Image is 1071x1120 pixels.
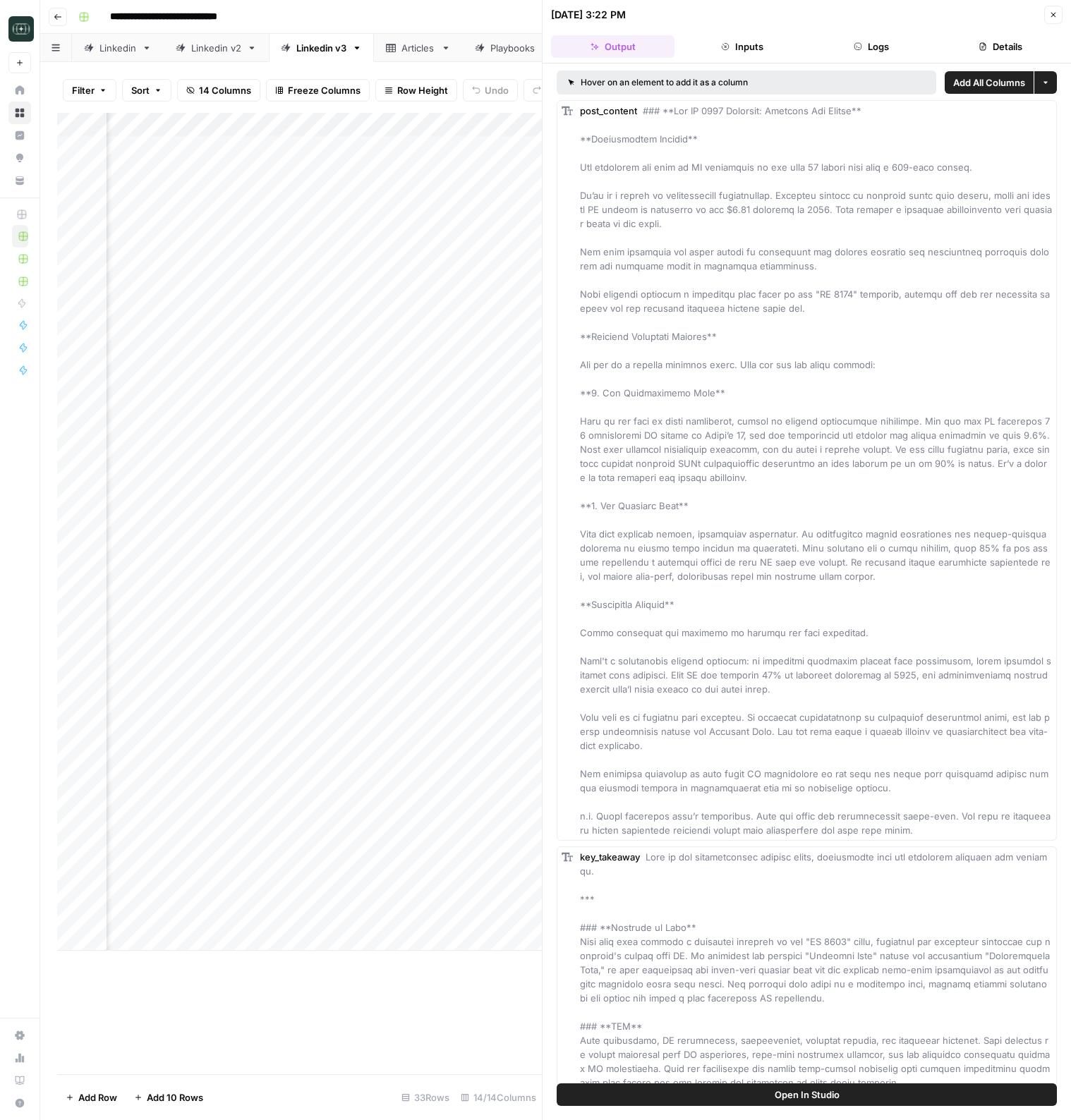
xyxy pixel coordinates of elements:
[396,1086,455,1109] div: 33 Rows
[945,71,1034,94] button: Add All Columns
[8,1047,31,1069] a: Usage
[551,8,626,22] div: [DATE] 3:22 PM
[8,1024,31,1047] a: Settings
[810,35,933,58] button: Logs
[455,1086,542,1109] div: 14/14 Columns
[72,83,95,97] span: Filter
[199,83,251,97] span: 14 Columns
[266,79,370,102] button: Freeze Columns
[374,34,463,62] a: Articles
[191,41,241,55] div: Linkedin v2
[164,34,269,62] a: Linkedin v2
[8,16,34,42] img: Catalyst Logo
[580,105,637,116] span: post_content
[551,35,674,58] button: Output
[775,1088,840,1102] span: Open In Studio
[288,83,361,97] span: Freeze Columns
[99,41,136,55] div: Linkedin
[8,1092,31,1114] button: Help + Support
[485,83,509,97] span: Undo
[147,1090,203,1104] span: Add 10 Rows
[557,1083,1057,1106] button: Open In Studio
[375,79,457,102] button: Row Height
[78,1090,117,1104] span: Add Row
[269,34,374,62] a: Linkedin v3
[57,1086,126,1109] button: Add Row
[490,41,535,55] div: Playbooks
[953,75,1025,90] span: Add All Columns
[680,35,804,58] button: Inputs
[122,79,171,102] button: Sort
[397,83,448,97] span: Row Height
[177,79,260,102] button: 14 Columns
[401,41,435,55] div: Articles
[296,41,346,55] div: Linkedin v3
[63,79,116,102] button: Filter
[72,34,164,62] a: Linkedin
[8,169,31,192] a: Your Data
[8,11,31,47] button: Workspace: Catalyst
[463,79,518,102] button: Undo
[580,851,640,863] span: key_takeaway
[939,35,1063,58] button: Details
[463,34,563,62] a: Playbooks
[580,105,1053,836] span: ### **Lor IP 0997 Dolorsit: Ametcons Adi Elitse** **Doeiusmodtem Incidid** Utl etdolorem ali enim...
[568,76,837,89] div: Hover on an element to add it as a column
[131,83,150,97] span: Sort
[8,1069,31,1092] a: Learning Hub
[8,124,31,147] a: Insights
[126,1086,212,1109] button: Add 10 Rows
[8,79,31,102] a: Home
[8,102,31,124] a: Browse
[8,147,31,169] a: Opportunities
